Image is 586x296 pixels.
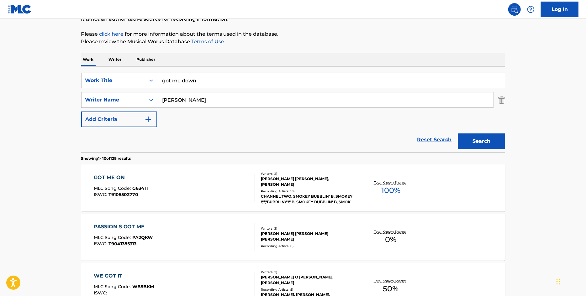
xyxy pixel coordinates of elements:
[261,171,356,176] div: Writers ( 2 )
[190,39,224,44] a: Terms of Use
[135,53,157,66] p: Publisher
[414,133,455,147] a: Reset Search
[261,231,356,242] div: [PERSON_NAME] [PERSON_NAME] [PERSON_NAME]
[108,192,138,197] span: T9105502770
[108,241,136,247] span: T9041385313
[81,112,157,127] button: Add Criteria
[385,234,396,245] span: 0 %
[527,6,535,13] img: help
[132,235,153,240] span: PA2QKW
[94,284,132,289] span: MLC Song Code :
[261,244,356,248] div: Recording Artists ( 0 )
[525,3,537,16] div: Help
[94,272,154,280] div: WE GOT IT
[132,284,154,289] span: WB5BKM
[81,15,505,23] p: It is not an authoritative source for recording information.
[261,287,356,292] div: Recording Artists ( 5 )
[458,133,505,149] button: Search
[81,30,505,38] p: Please for more information about the terms used in the database.
[81,53,96,66] p: Work
[381,185,400,196] span: 100 %
[81,38,505,45] p: Please review the Musical Works Database
[81,164,505,211] a: GOT ME ONMLC Song Code:G6341TISWC:T9105502770Writers (2)[PERSON_NAME] [PERSON_NAME], [PERSON_NAME...
[81,214,505,261] a: PASSION S GOT MEMLC Song Code:PA2QKWISWC:T9041385313Writers (2)[PERSON_NAME] [PERSON_NAME] [PERSO...
[94,174,149,181] div: GOT ME ON
[261,270,356,274] div: Writers ( 2 )
[261,194,356,205] div: CHANNEL TWO, SMOKEY BUBBLIN' B, SMOKEY \"\"BUBBLIN\"\" B, SMOKEY BUBBLIN' B, SMOKEY BUBBLIN B
[99,31,124,37] a: click here
[85,77,142,84] div: Work Title
[383,283,399,294] span: 50 %
[132,185,149,191] span: G6341T
[498,92,505,108] img: Delete Criterion
[555,266,586,296] iframe: Chat Widget
[261,226,356,231] div: Writers ( 2 )
[107,53,124,66] p: Writer
[94,192,108,197] span: ISWC :
[85,96,142,104] div: Writer Name
[508,3,521,16] a: Public Search
[81,156,131,161] p: Showing 1 - 10 of 128 results
[374,180,408,185] p: Total Known Shares:
[81,73,505,152] form: Search Form
[374,229,408,234] p: Total Known Shares:
[8,5,32,14] img: MLC Logo
[94,241,108,247] span: ISWC :
[511,6,518,13] img: search
[94,235,132,240] span: MLC Song Code :
[94,223,153,231] div: PASSION S GOT ME
[94,290,108,296] span: ISWC :
[261,189,356,194] div: Recording Artists ( 18 )
[261,176,356,187] div: [PERSON_NAME] [PERSON_NAME], [PERSON_NAME]
[557,272,560,291] div: Drag
[261,274,356,286] div: [PERSON_NAME] O [PERSON_NAME], [PERSON_NAME]
[541,2,578,17] a: Log In
[374,278,408,283] p: Total Known Shares:
[145,116,152,123] img: 9d2ae6d4665cec9f34b9.svg
[94,185,132,191] span: MLC Song Code :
